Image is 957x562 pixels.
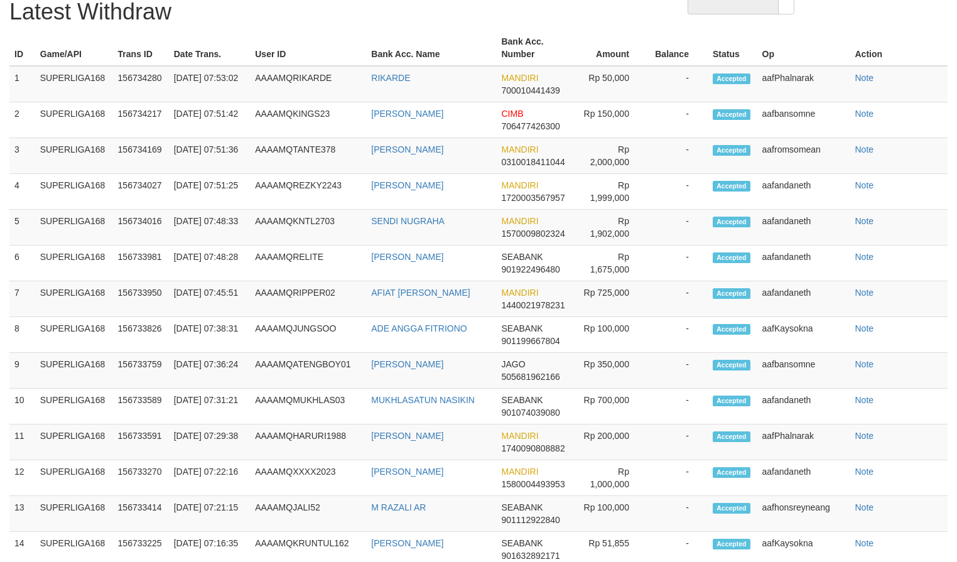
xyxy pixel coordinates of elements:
span: MANDIRI [501,431,538,441]
td: 4 [9,174,35,210]
a: [PERSON_NAME] [371,538,443,548]
th: Date Trans. [169,30,251,66]
th: Balance [648,30,708,66]
span: 901922496480 [501,264,560,274]
td: 156733981 [113,246,169,281]
span: 1740090808882 [501,443,565,453]
td: aafandaneth [757,389,850,424]
span: Accepted [713,467,750,478]
td: [DATE] 07:21:15 [169,496,251,532]
td: 156733759 [113,353,169,389]
a: ADE ANGGA FITRIONO [371,323,467,333]
td: SUPERLIGA168 [35,317,113,353]
td: Rp 350,000 [573,353,648,389]
th: Amount [573,30,648,66]
td: - [648,460,708,496]
td: Rp 150,000 [573,102,648,138]
span: Accepted [713,503,750,514]
span: MANDIRI [501,144,538,154]
td: 10 [9,389,35,424]
a: [PERSON_NAME] [371,252,443,262]
td: AAAAMQATENGBOY01 [250,353,366,389]
a: M RAZALI AR [371,502,426,512]
span: MANDIRI [501,73,538,83]
td: 156733591 [113,424,169,460]
td: - [648,66,708,102]
td: 156733589 [113,389,169,424]
td: Rp 100,000 [573,496,648,532]
a: Note [855,431,873,441]
td: AAAAMQKINGS23 [250,102,366,138]
a: Note [855,144,873,154]
td: aafbansomne [757,102,850,138]
td: 156734016 [113,210,169,246]
a: [PERSON_NAME] [371,359,443,369]
td: aafromsomean [757,138,850,174]
a: [PERSON_NAME] [371,180,443,190]
td: 8 [9,317,35,353]
span: SEABANK [501,395,543,405]
td: AAAAMQMUKHLAS03 [250,389,366,424]
span: 1580004493953 [501,479,565,489]
a: SENDI NUGRAHA [371,216,445,226]
span: Accepted [713,181,750,192]
td: - [648,496,708,532]
a: Note [855,502,873,512]
th: Bank Acc. Number [496,30,572,66]
span: Accepted [713,252,750,263]
td: Rp 700,000 [573,389,648,424]
th: Status [708,30,757,66]
td: Rp 1,000,000 [573,460,648,496]
td: AAAAMQXXXX2023 [250,460,366,496]
span: Accepted [713,145,750,156]
a: Note [855,73,873,83]
td: aafPhalnarak [757,424,850,460]
a: AFIAT [PERSON_NAME] [371,288,470,298]
span: SEABANK [501,502,543,512]
a: [PERSON_NAME] [371,144,443,154]
span: 901632892171 [501,551,560,561]
th: Trans ID [113,30,169,66]
td: aafandaneth [757,210,850,246]
th: Game/API [35,30,113,66]
th: User ID [250,30,366,66]
td: SUPERLIGA168 [35,174,113,210]
td: 5 [9,210,35,246]
span: Accepted [713,324,750,335]
td: SUPERLIGA168 [35,460,113,496]
td: 156733414 [113,496,169,532]
span: SEABANK [501,252,543,262]
td: 7 [9,281,35,317]
td: [DATE] 07:45:51 [169,281,251,317]
td: aafandaneth [757,246,850,281]
span: 901112922840 [501,515,560,525]
a: Note [855,216,873,226]
td: - [648,210,708,246]
td: aafKaysokna [757,317,850,353]
span: 700010441439 [501,85,560,95]
a: Note [855,252,873,262]
td: SUPERLIGA168 [35,389,113,424]
td: SUPERLIGA168 [35,102,113,138]
td: 156733270 [113,460,169,496]
td: AAAAMQRIKARDE [250,66,366,102]
td: 11 [9,424,35,460]
th: Action [850,30,948,66]
span: Accepted [713,539,750,549]
td: Rp 1,902,000 [573,210,648,246]
a: Note [855,395,873,405]
span: 1570009802324 [501,229,565,239]
td: - [648,317,708,353]
a: Note [855,538,873,548]
td: AAAAMQJUNGSOO [250,317,366,353]
span: 901199667804 [501,336,560,346]
span: Accepted [713,396,750,406]
td: 156734280 [113,66,169,102]
td: SUPERLIGA168 [35,424,113,460]
span: 505681962166 [501,372,560,382]
span: MANDIRI [501,288,538,298]
td: - [648,246,708,281]
td: - [648,389,708,424]
td: [DATE] 07:48:28 [169,246,251,281]
span: 1720003567957 [501,193,565,203]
